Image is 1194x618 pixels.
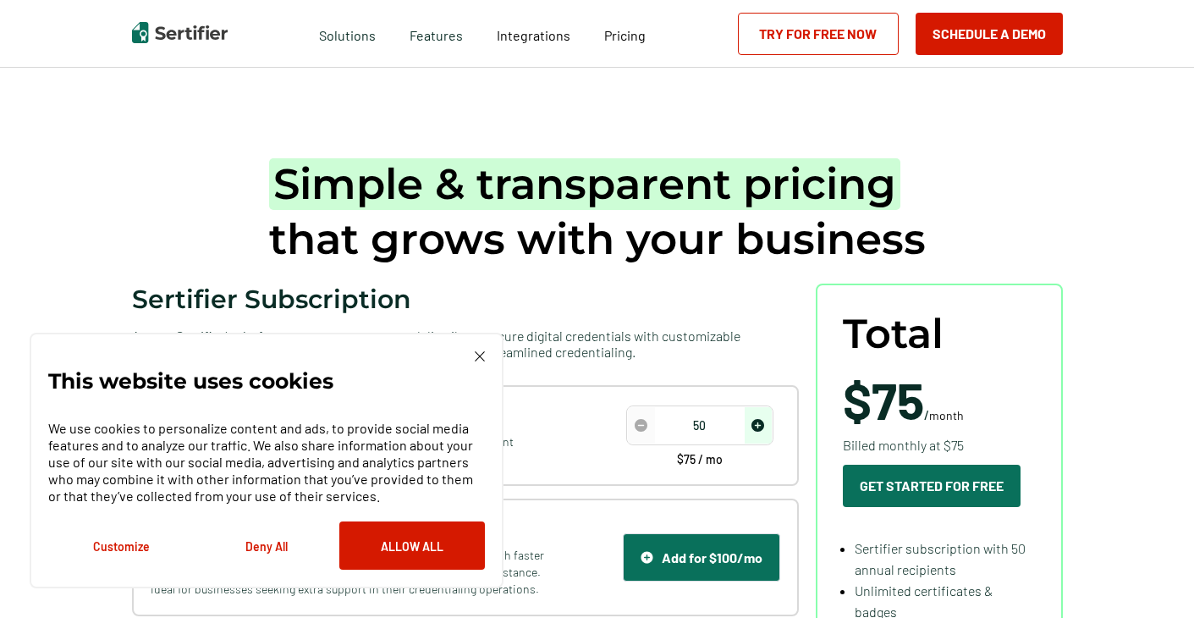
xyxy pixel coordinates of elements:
span: Features [410,23,463,44]
span: Access Sertifier’s platform to create, manage, and distribute secure digital credentials with cus... [132,328,799,360]
a: Integrations [497,23,570,44]
button: Get Started For Free [843,465,1021,507]
span: month [929,408,964,422]
span: Billed monthly at $75 [843,434,964,455]
span: Sertifier Subscription [132,284,411,315]
button: Deny All [194,521,339,570]
span: Simple & transparent pricing [269,158,900,210]
span: / [843,374,964,425]
span: Integrations [497,27,570,43]
img: Cookie Popup Close [475,351,485,361]
a: Pricing [604,23,646,44]
span: $75 [843,369,924,430]
span: Total [843,311,944,357]
button: Schedule a Demo [916,13,1063,55]
p: This website uses cookies [48,372,333,389]
span: Pricing [604,27,646,43]
button: Allow All [339,521,485,570]
img: Sertifier | Digital Credentialing Platform [132,22,228,43]
img: Increase Icon [751,419,764,432]
span: decrease number [628,407,655,444]
button: Support IconAdd for $100/mo [623,533,780,582]
div: Add for $100/mo [641,549,762,566]
img: Decrease Icon [635,419,647,432]
span: Sertifier subscription with 50 annual recipients [855,540,1026,577]
span: $75 / mo [677,454,723,466]
a: Try for Free Now [738,13,899,55]
h1: that grows with your business [269,157,926,267]
span: increase number [745,407,772,444]
button: Customize [48,521,194,570]
img: Support Icon [641,551,653,564]
span: Solutions [319,23,376,44]
p: We use cookies to personalize content and ads, to provide social media features and to analyze ou... [48,420,485,505]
